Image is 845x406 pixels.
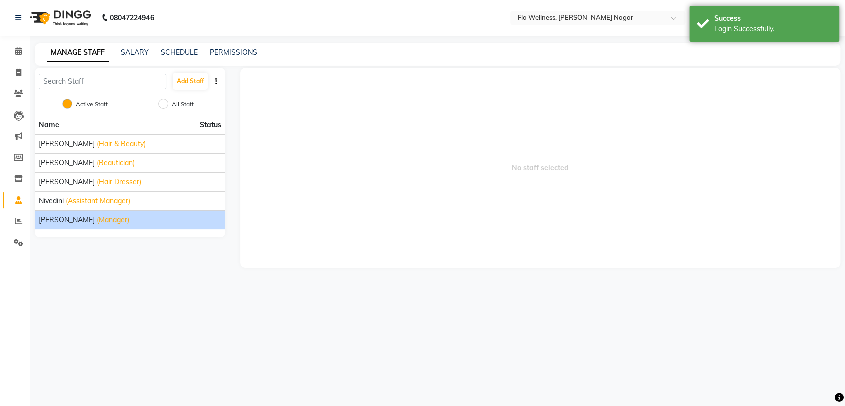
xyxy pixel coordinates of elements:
[97,215,129,225] span: (Manager)
[240,68,841,268] span: No staff selected
[97,139,146,149] span: (Hair & Beauty)
[39,139,95,149] span: [PERSON_NAME]
[47,44,109,62] a: MANAGE STAFF
[200,120,221,130] span: Status
[110,4,154,32] b: 08047224946
[39,120,59,129] span: Name
[76,100,108,109] label: Active Staff
[39,158,95,168] span: [PERSON_NAME]
[39,196,64,206] span: Nivedini
[97,177,141,187] span: (Hair Dresser)
[39,177,95,187] span: [PERSON_NAME]
[39,215,95,225] span: [PERSON_NAME]
[714,13,832,24] div: Success
[121,48,149,57] a: SALARY
[97,158,135,168] span: (Beautician)
[25,4,94,32] img: logo
[161,48,198,57] a: SCHEDULE
[172,100,194,109] label: All Staff
[39,74,166,89] input: Search Staff
[173,73,208,90] button: Add Staff
[210,48,257,57] a: PERMISSIONS
[714,24,832,34] div: Login Successfully.
[66,196,130,206] span: (Assistant Manager)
